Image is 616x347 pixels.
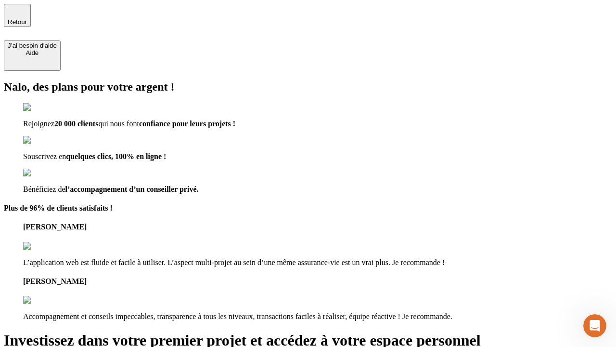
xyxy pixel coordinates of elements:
span: Retour [8,18,27,26]
button: Retour [4,4,31,27]
span: Souscrivez en [23,152,66,160]
img: reviews stars [23,296,71,305]
iframe: Intercom live chat [583,314,606,337]
h4: [PERSON_NAME] [23,277,612,286]
img: checkmark [23,103,64,112]
p: Accompagnement et conseils impeccables, transparence à tous les niveaux, transactions faciles à r... [23,312,612,321]
img: checkmark [23,169,64,177]
div: Aide [8,49,57,56]
h4: Plus de 96% de clients satisfaits ! [4,204,612,213]
span: qui nous font [98,120,139,128]
div: J’ai besoin d'aide [8,42,57,49]
span: 20 000 clients [54,120,99,128]
span: Rejoignez [23,120,54,128]
p: L’application web est fluide et facile à utiliser. L’aspect multi-projet au sein d’une même assur... [23,258,612,267]
span: Bénéficiez de [23,185,65,193]
img: reviews stars [23,242,71,251]
span: quelques clics, 100% en ligne ! [66,152,166,160]
h4: [PERSON_NAME] [23,223,612,231]
span: l’accompagnement d’un conseiller privé. [65,185,199,193]
h2: Nalo, des plans pour votre argent ! [4,80,612,93]
button: J’ai besoin d'aideAide [4,40,61,71]
img: checkmark [23,136,64,145]
span: confiance pour leurs projets ! [139,120,235,128]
